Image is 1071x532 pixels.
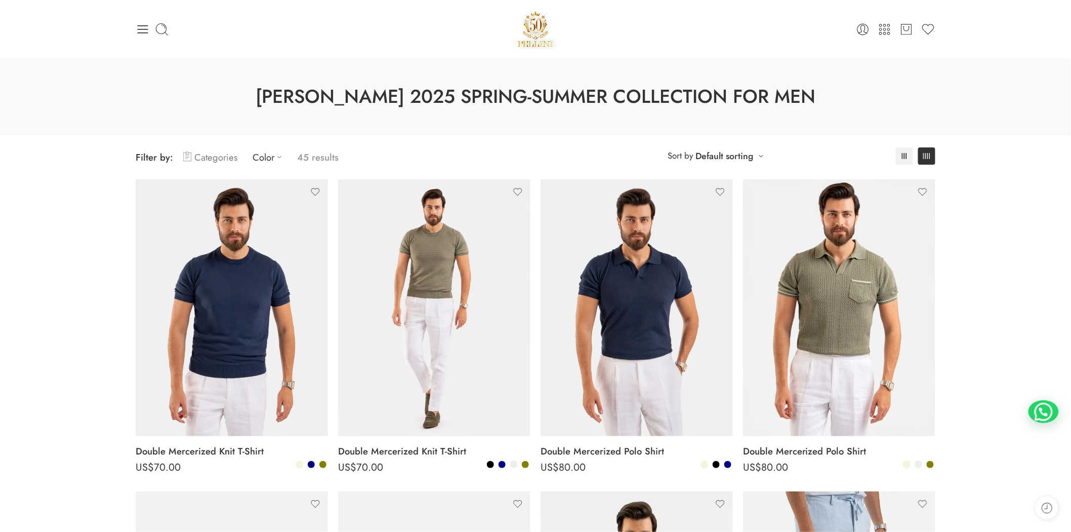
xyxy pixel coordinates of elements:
[856,22,870,36] a: Login / Register
[914,460,923,469] a: Off-White
[498,460,507,469] a: Navy
[183,145,237,169] a: Categories
[253,145,287,169] a: Color
[514,8,557,51] a: Pellini -
[318,460,327,469] a: Olive
[926,460,935,469] a: Olive
[700,460,709,469] a: Beige
[899,22,914,36] a: Cart
[514,8,557,51] img: Pellini
[297,145,339,169] p: 45 results
[509,460,518,469] a: Off-White
[743,460,788,475] bdi: 80.00
[307,460,316,469] a: Navy
[486,460,495,469] a: Black
[136,150,173,164] span: Filter by:
[668,147,693,164] span: Sort by
[338,460,383,475] bdi: 70.00
[902,460,912,469] a: Beige
[25,84,1046,110] h1: [PERSON_NAME] 2025 Spring-Summer Collection for Men
[921,22,935,36] a: Wishlist
[743,460,761,475] span: US$
[712,460,721,469] a: Black
[136,460,181,475] bdi: 70.00
[136,441,328,462] a: Double Mercerized Knit T-Shirt
[338,441,530,462] a: Double Mercerized Knit T-Shirt
[696,149,754,163] a: Default sorting
[295,460,304,469] a: Beige
[541,460,586,475] bdi: 80.00
[521,460,530,469] a: Olive
[541,460,559,475] span: US$
[743,441,935,462] a: Double Mercerized Polo Shirt
[338,460,356,475] span: US$
[541,441,733,462] a: Double Mercerized Polo Shirt
[723,460,732,469] a: Navy
[136,460,154,475] span: US$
